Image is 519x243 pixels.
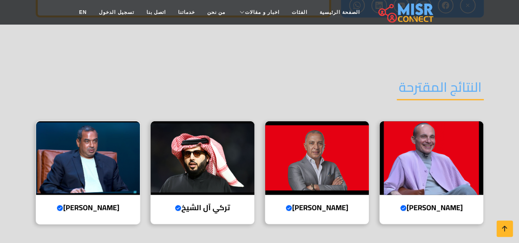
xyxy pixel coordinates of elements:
svg: Verified account [286,205,292,211]
h2: النتائج المقترحة [397,79,484,100]
img: محمد إسماعيل منصور [36,121,140,195]
img: تركي آل الشيخ [151,121,254,195]
a: الفئات [286,5,313,20]
a: اخبار و مقالات [231,5,286,20]
svg: Verified account [175,205,181,211]
a: تسجيل الدخول [93,5,140,20]
img: main.misr_connect [378,2,433,23]
h4: تركي آل الشيخ [157,203,248,212]
a: أحمد السويدي [PERSON_NAME] [260,121,374,225]
svg: Verified account [400,205,407,211]
a: الصفحة الرئيسية [313,5,366,20]
h4: [PERSON_NAME] [386,203,477,212]
h4: [PERSON_NAME] [271,203,363,212]
h4: [PERSON_NAME] [42,203,134,212]
a: EN [73,5,93,20]
svg: Verified account [57,205,63,211]
a: خدماتنا [172,5,201,20]
img: أحمد السويدي [265,121,369,195]
a: اتصل بنا [140,5,172,20]
a: من نحن [201,5,231,20]
a: محمد إسماعيل منصور [PERSON_NAME] [31,121,145,225]
img: محمد فاروق [380,121,483,195]
span: اخبار و مقالات [245,9,279,16]
a: محمد فاروق [PERSON_NAME] [374,121,489,225]
a: تركي آل الشيخ تركي آل الشيخ [145,121,260,225]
